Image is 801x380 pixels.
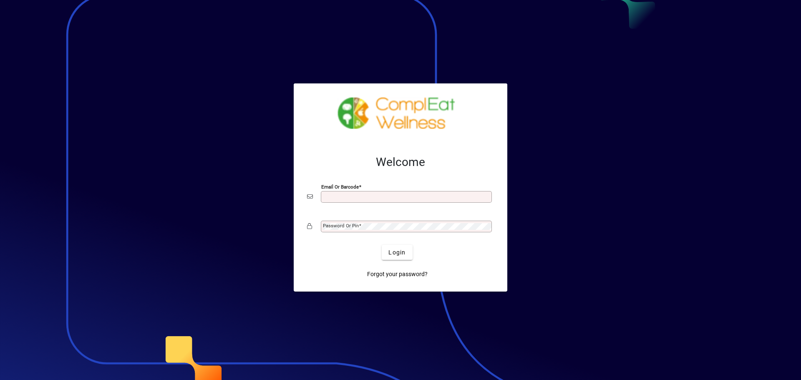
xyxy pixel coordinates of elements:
[307,155,494,169] h2: Welcome
[323,223,359,229] mat-label: Password or Pin
[388,248,406,257] span: Login
[367,270,428,279] span: Forgot your password?
[382,245,412,260] button: Login
[321,184,359,190] mat-label: Email or Barcode
[364,267,431,282] a: Forgot your password?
